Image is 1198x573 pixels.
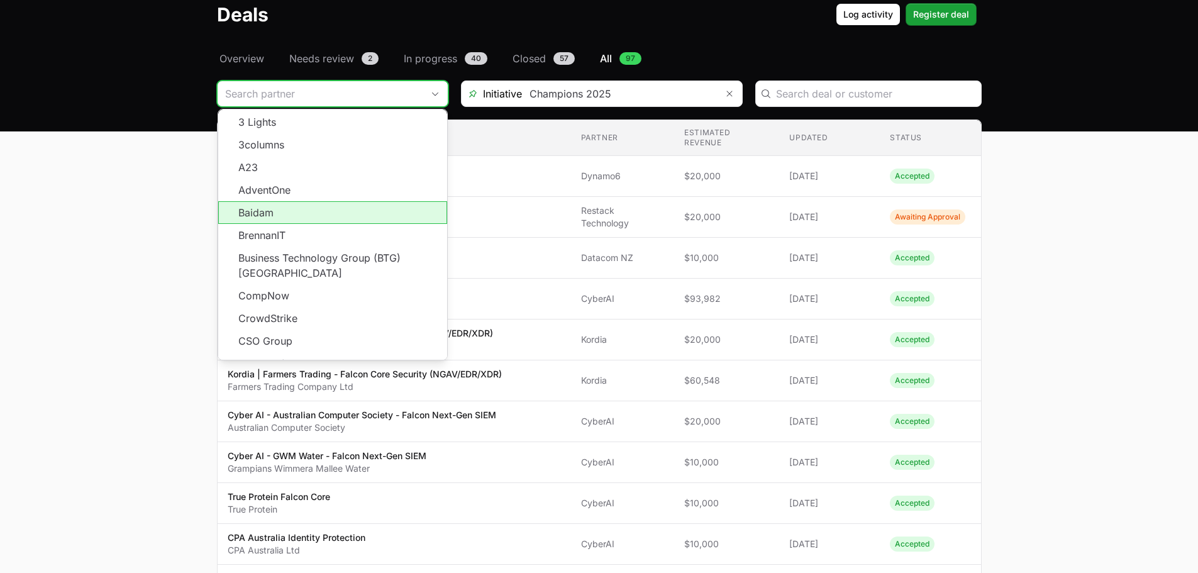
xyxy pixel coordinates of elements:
[836,3,977,26] div: Primary actions
[684,497,769,509] span: $10,000
[228,503,330,516] p: True Protein
[228,450,426,462] p: Cyber AI - GWM Water - Falcon Next-Gen SIEM
[228,368,502,381] p: Kordia | Farmers Trading - Falcon Core Security (NGAV/EDR/XDR)
[906,3,977,26] button: Register deal
[597,51,644,66] a: All97
[510,51,577,66] a: Closed57
[789,497,870,509] span: [DATE]
[789,333,870,346] span: [DATE]
[684,292,769,305] span: $93,982
[581,456,664,469] span: CyberAI
[571,120,674,156] th: Partner
[684,456,769,469] span: $10,000
[674,120,779,156] th: Estimated revenue
[619,52,641,65] span: 97
[581,292,664,305] span: CyberAI
[776,86,973,101] input: Search deal or customer
[789,456,870,469] span: [DATE]
[684,211,769,223] span: $20,000
[228,421,496,434] p: Australian Computer Society
[581,252,664,264] span: Datacom NZ
[779,120,880,156] th: Updated
[581,538,664,550] span: CyberAI
[684,333,769,346] span: $20,000
[843,7,893,22] span: Log activity
[404,51,457,66] span: In progress
[228,544,365,557] p: CPA Australia Ltd
[228,531,365,544] p: CPA Australia Identity Protection
[717,81,742,106] button: Remove
[789,170,870,182] span: [DATE]
[789,538,870,550] span: [DATE]
[462,86,522,101] span: Initiative
[581,497,664,509] span: CyberAI
[789,374,870,387] span: [DATE]
[581,333,664,346] span: Kordia
[581,415,664,428] span: CyberAI
[581,374,664,387] span: Kordia
[362,52,379,65] span: 2
[522,81,717,106] input: Search initiatives
[401,51,490,66] a: In progress40
[789,415,870,428] span: [DATE]
[465,52,487,65] span: 40
[684,170,769,182] span: $20,000
[217,3,269,26] h1: Deals
[789,252,870,264] span: [DATE]
[513,51,546,66] span: Closed
[684,374,769,387] span: $60,548
[228,409,496,421] p: Cyber AI - Australian Computer Society - Falcon Next-Gen SIEM
[913,7,969,22] span: Register deal
[219,51,264,66] span: Overview
[218,81,423,106] input: Search partner
[880,120,980,156] th: Status
[684,252,769,264] span: $10,000
[228,462,426,475] p: Grampians Wimmera Mallee Water
[684,415,769,428] span: $20,000
[217,51,267,66] a: Overview
[423,81,448,106] div: Close
[789,292,870,305] span: [DATE]
[789,211,870,223] span: [DATE]
[581,204,664,230] span: Restack Technology
[684,538,769,550] span: $10,000
[289,51,354,66] span: Needs review
[228,491,330,503] p: True Protein Falcon Core
[287,51,381,66] a: Needs review2
[553,52,575,65] span: 57
[228,381,502,393] p: Farmers Trading Company Ltd
[217,51,982,66] nav: Deals navigation
[836,3,901,26] button: Log activity
[600,51,612,66] span: All
[581,170,664,182] span: Dynamo6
